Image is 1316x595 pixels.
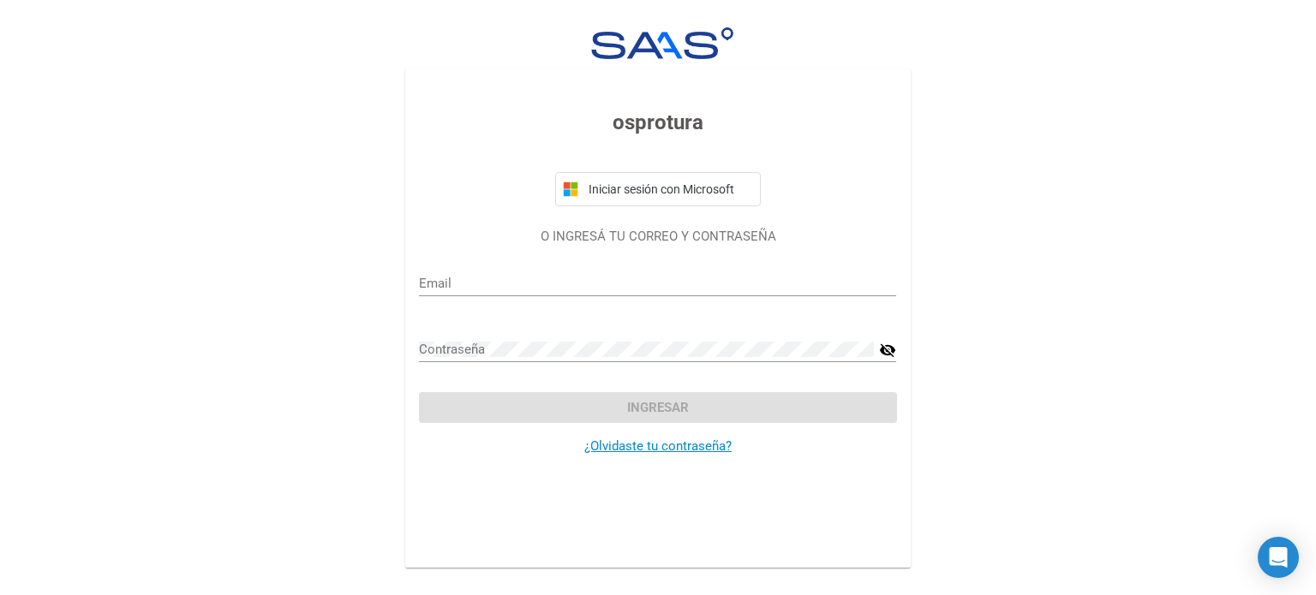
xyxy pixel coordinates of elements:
button: Ingresar [419,392,896,423]
div: Open Intercom Messenger [1258,537,1299,578]
span: Iniciar sesión con Microsoft [585,182,753,196]
h3: osprotura [419,107,896,138]
p: O INGRESÁ TU CORREO Y CONTRASEÑA [419,227,896,247]
span: Ingresar [627,400,689,415]
button: Iniciar sesión con Microsoft [555,172,761,206]
mat-icon: visibility_off [879,340,896,360]
a: ¿Olvidaste tu contraseña? [584,438,732,454]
